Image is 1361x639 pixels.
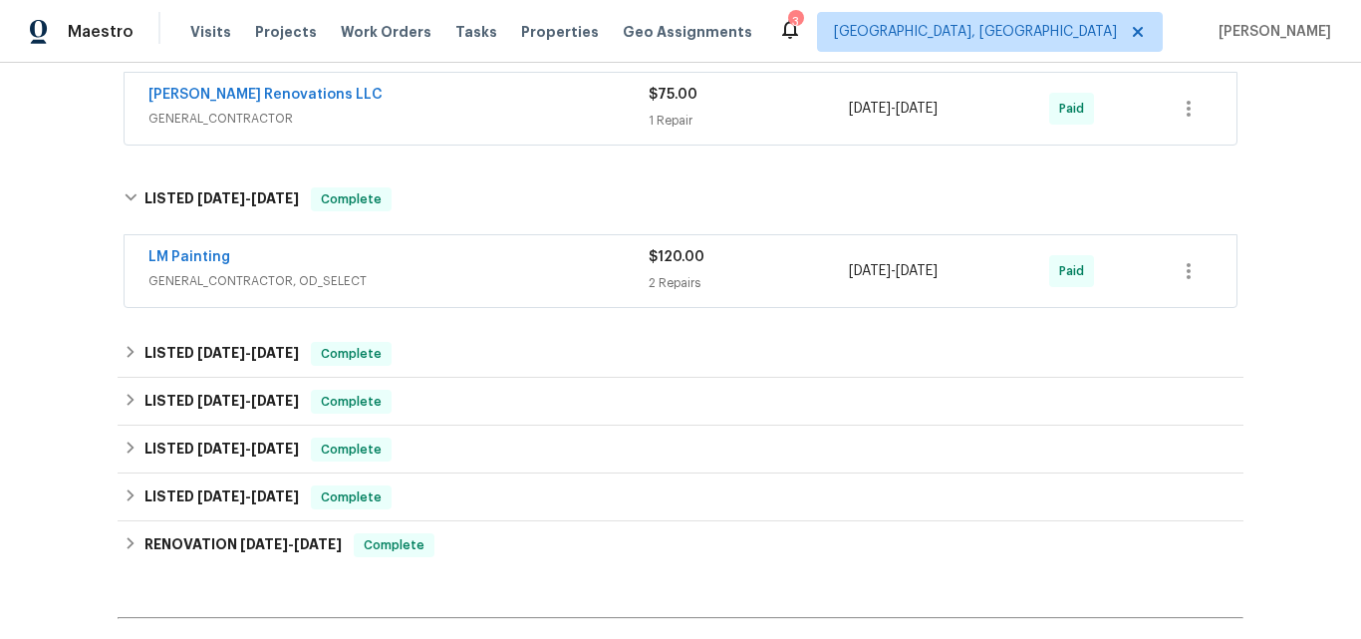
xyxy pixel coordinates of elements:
[313,189,390,209] span: Complete
[197,394,299,408] span: -
[118,330,1243,378] div: LISTED [DATE]-[DATE]Complete
[118,474,1243,521] div: LISTED [DATE]-[DATE]Complete
[197,489,299,503] span: -
[144,485,299,509] h6: LISTED
[834,22,1117,42] span: [GEOGRAPHIC_DATA], [GEOGRAPHIC_DATA]
[788,12,802,32] div: 3
[118,378,1243,426] div: LISTED [DATE]-[DATE]Complete
[649,111,849,131] div: 1 Repair
[144,187,299,211] h6: LISTED
[144,342,299,366] h6: LISTED
[849,102,891,116] span: [DATE]
[197,489,245,503] span: [DATE]
[294,537,342,551] span: [DATE]
[118,167,1243,231] div: LISTED [DATE]-[DATE]Complete
[251,394,299,408] span: [DATE]
[197,442,299,456] span: -
[240,537,288,551] span: [DATE]
[190,22,231,42] span: Visits
[1059,261,1092,281] span: Paid
[313,440,390,460] span: Complete
[251,346,299,360] span: [DATE]
[251,191,299,205] span: [DATE]
[649,88,697,102] span: $75.00
[1211,22,1331,42] span: [PERSON_NAME]
[148,271,649,291] span: GENERAL_CONTRACTOR, OD_SELECT
[896,102,938,116] span: [DATE]
[144,533,342,557] h6: RENOVATION
[251,489,299,503] span: [DATE]
[197,346,245,360] span: [DATE]
[521,22,599,42] span: Properties
[313,392,390,412] span: Complete
[849,264,891,278] span: [DATE]
[144,438,299,462] h6: LISTED
[251,442,299,456] span: [DATE]
[313,487,390,507] span: Complete
[148,109,649,129] span: GENERAL_CONTRACTOR
[623,22,752,42] span: Geo Assignments
[341,22,431,42] span: Work Orders
[255,22,317,42] span: Projects
[896,264,938,278] span: [DATE]
[118,521,1243,569] div: RENOVATION [DATE]-[DATE]Complete
[1059,99,1092,119] span: Paid
[455,25,497,39] span: Tasks
[148,88,383,102] a: [PERSON_NAME] Renovations LLC
[118,426,1243,474] div: LISTED [DATE]-[DATE]Complete
[197,346,299,360] span: -
[849,261,938,281] span: -
[197,191,245,205] span: [DATE]
[356,535,432,555] span: Complete
[313,344,390,364] span: Complete
[197,191,299,205] span: -
[68,22,134,42] span: Maestro
[197,394,245,408] span: [DATE]
[148,250,230,264] a: LM Painting
[144,390,299,414] h6: LISTED
[197,442,245,456] span: [DATE]
[240,537,342,551] span: -
[649,273,849,293] div: 2 Repairs
[649,250,704,264] span: $120.00
[849,99,938,119] span: -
